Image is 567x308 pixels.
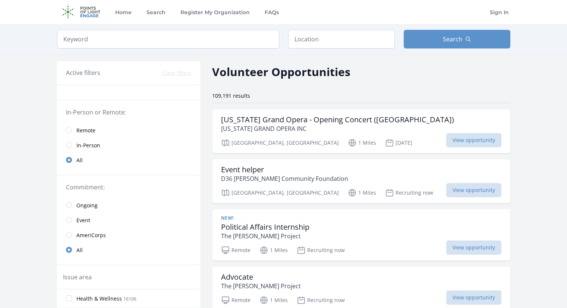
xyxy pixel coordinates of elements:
[57,198,200,213] a: Ongoing
[221,174,348,183] p: D36 [PERSON_NAME] Community Foundation
[221,232,309,241] p: The [PERSON_NAME] Project
[221,296,251,305] p: Remote
[221,138,339,147] p: [GEOGRAPHIC_DATA], [GEOGRAPHIC_DATA]
[76,202,98,209] span: Ongoing
[57,227,200,242] a: AmeriCorps
[163,69,191,77] button: Clear filters
[221,188,339,197] p: [GEOGRAPHIC_DATA], [GEOGRAPHIC_DATA]
[221,124,454,133] p: [US_STATE] GRAND OPERA INC
[446,133,501,147] span: View opportunity
[66,183,191,192] legend: Commitment:
[221,246,251,255] p: Remote
[446,183,501,197] span: View opportunity
[212,63,350,80] h2: Volunteer Opportunities
[221,165,348,174] h3: Event helper
[221,115,454,124] h3: [US_STATE] Grand Opera - Opening Concert ([GEOGRAPHIC_DATA])
[221,223,309,232] h3: Political Affairs Internship
[76,157,83,164] span: All
[348,138,376,147] p: 1 Miles
[297,296,345,305] p: Recruiting now
[259,296,288,305] p: 1 Miles
[57,30,279,48] input: Keyword
[259,246,288,255] p: 1 Miles
[76,232,106,239] span: AmeriCorps
[123,296,136,302] span: 16106
[385,188,433,197] p: Recruiting now
[66,295,72,301] input: Health & Wellness 16106
[446,241,501,255] span: View opportunity
[63,273,92,282] legend: Issue area
[404,30,510,48] button: Search
[212,109,510,153] a: [US_STATE] Grand Opera - Opening Concert ([GEOGRAPHIC_DATA]) [US_STATE] GRAND OPERA INC [GEOGRAPH...
[221,282,301,290] p: The [PERSON_NAME] Project
[76,127,95,134] span: Remote
[297,246,345,255] p: Recruiting now
[76,246,83,254] span: All
[76,295,122,302] span: Health & Wellness
[66,108,191,117] legend: In-Person or Remote:
[57,138,200,153] a: In-Person
[57,123,200,138] a: Remote
[57,213,200,227] a: Event
[212,209,510,261] a: New! Political Affairs Internship The [PERSON_NAME] Project Remote 1 Miles Recruiting now View op...
[221,273,301,282] h3: Advocate
[57,153,200,167] a: All
[446,290,501,305] span: View opportunity
[288,30,395,48] input: Location
[76,217,90,224] span: Event
[221,215,234,221] span: New!
[212,159,510,203] a: Event helper D36 [PERSON_NAME] Community Foundation [GEOGRAPHIC_DATA], [GEOGRAPHIC_DATA] 1 Miles ...
[212,92,250,99] span: 109,191 results
[76,142,100,149] span: In-Person
[443,35,462,44] span: Search
[385,138,412,147] p: [DATE]
[66,68,100,77] h3: Active filters
[57,242,200,257] a: All
[348,188,376,197] p: 1 Miles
